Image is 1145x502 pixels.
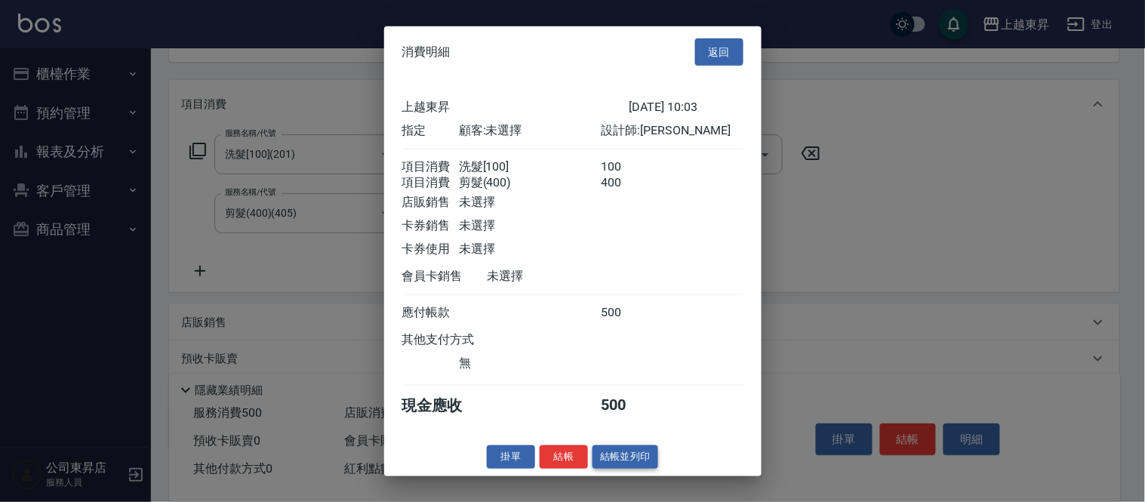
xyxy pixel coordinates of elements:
[402,242,459,257] div: 卡券使用
[487,445,535,469] button: 掛單
[601,175,657,191] div: 400
[402,305,459,321] div: 應付帳款
[459,242,601,257] div: 未選擇
[601,123,743,139] div: 設計師: [PERSON_NAME]
[402,123,459,139] div: 指定
[540,445,588,469] button: 結帳
[402,100,629,115] div: 上越東昇
[459,218,601,234] div: 未選擇
[601,305,657,321] div: 500
[402,159,459,175] div: 項目消費
[402,175,459,191] div: 項目消費
[601,396,657,416] div: 500
[402,269,488,285] div: 會員卡銷售
[402,45,451,60] span: 消費明細
[402,332,516,348] div: 其他支付方式
[629,100,743,115] div: [DATE] 10:03
[695,38,743,66] button: 返回
[488,269,629,285] div: 未選擇
[402,195,459,211] div: 店販銷售
[459,123,601,139] div: 顧客: 未選擇
[459,159,601,175] div: 洗髮[100]
[601,159,657,175] div: 100
[459,195,601,211] div: 未選擇
[459,175,601,191] div: 剪髮(400)
[593,445,658,469] button: 結帳並列印
[402,396,488,416] div: 現金應收
[402,218,459,234] div: 卡券銷售
[459,356,601,371] div: 無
